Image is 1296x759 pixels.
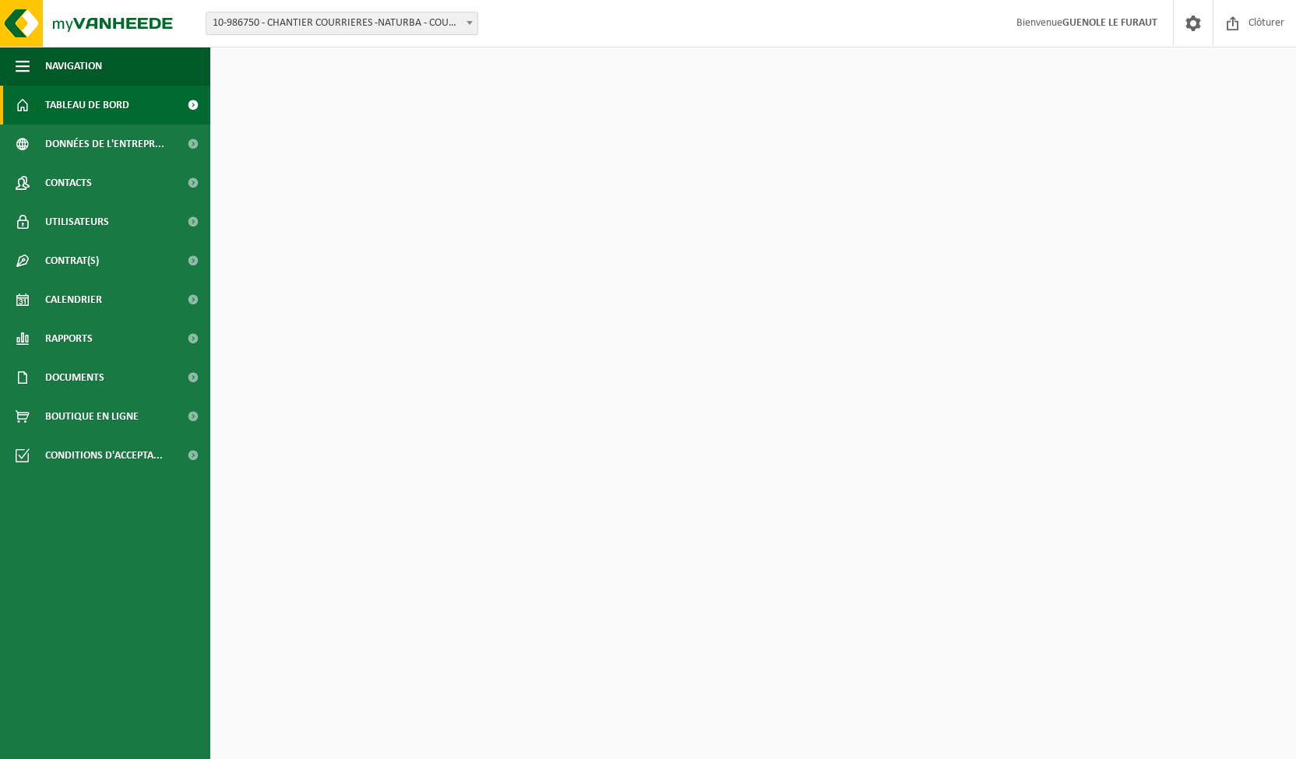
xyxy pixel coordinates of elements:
[45,319,93,358] span: Rapports
[45,241,99,280] span: Contrat(s)
[45,47,102,86] span: Navigation
[45,397,139,436] span: Boutique en ligne
[45,86,129,125] span: Tableau de bord
[45,280,102,319] span: Calendrier
[206,12,478,35] span: 10-986750 - CHANTIER COURRIERES -NATURBA - COURRIERES
[45,358,104,397] span: Documents
[45,202,109,241] span: Utilisateurs
[45,436,163,475] span: Conditions d'accepta...
[1062,17,1157,29] strong: GUENOLE LE FURAUT
[206,12,477,34] span: 10-986750 - CHANTIER COURRIERES -NATURBA - COURRIERES
[45,163,92,202] span: Contacts
[45,125,164,163] span: Données de l'entrepr...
